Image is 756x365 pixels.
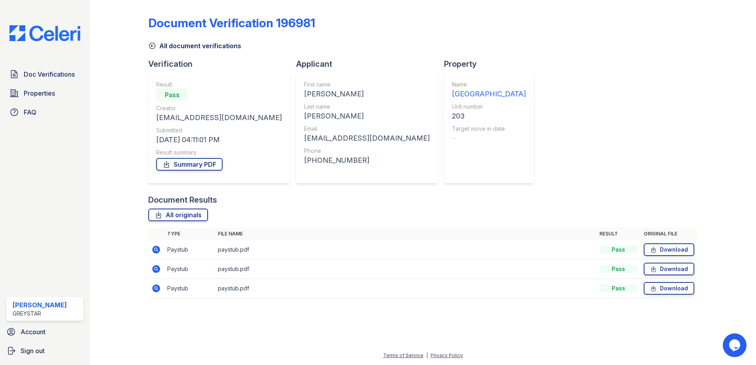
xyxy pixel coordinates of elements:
div: Email [304,125,430,133]
div: Phone [304,147,430,155]
div: Target move in date [452,125,526,133]
th: Type [164,228,215,240]
a: Summary PDF [156,158,223,171]
a: Account [3,324,87,340]
th: Original file [641,228,697,240]
a: All document verifications [148,41,241,51]
a: Doc Verifications [6,66,83,82]
span: FAQ [24,107,36,117]
a: Privacy Policy [431,352,463,358]
th: Result [596,228,641,240]
a: Terms of Service [383,352,423,358]
td: Paystub [164,240,215,260]
div: | [426,352,428,358]
span: Doc Verifications [24,70,75,79]
div: Unit number [452,103,526,111]
td: paystub.pdf [215,260,596,279]
div: Verification [148,58,296,70]
div: [PHONE_NUMBER] [304,155,430,166]
div: Pass [599,265,637,273]
div: Result summary [156,149,282,156]
span: Account [21,327,45,337]
a: Properties [6,85,83,101]
a: Download [644,282,694,295]
div: Pass [599,246,637,254]
td: paystub.pdf [215,240,596,260]
td: paystub.pdf [215,279,596,298]
th: File name [215,228,596,240]
a: Name [GEOGRAPHIC_DATA] [452,81,526,100]
div: - [452,133,526,144]
div: Applicant [296,58,444,70]
div: Document Results [148,194,217,205]
div: [GEOGRAPHIC_DATA] [452,88,526,100]
div: [PERSON_NAME] [13,300,67,310]
div: [DATE] 04:11:01 PM [156,134,282,145]
div: Greystar [13,310,67,318]
img: CE_Logo_Blue-a8612792a0a2168367f1c8372b55b34899dd931a85d93a1a3d3e32e68fde9ad4.png [3,25,87,41]
iframe: chat widget [723,333,748,357]
div: Pass [599,284,637,292]
div: Document Verification 196981 [148,16,315,30]
div: 203 [452,111,526,122]
span: Sign out [21,346,45,356]
a: Download [644,263,694,275]
div: [EMAIL_ADDRESS][DOMAIN_NAME] [304,133,430,144]
a: All originals [148,209,208,221]
div: Name [452,81,526,88]
div: Last name [304,103,430,111]
a: FAQ [6,104,83,120]
div: Submitted [156,126,282,134]
div: [EMAIL_ADDRESS][DOMAIN_NAME] [156,112,282,123]
div: [PERSON_NAME] [304,111,430,122]
div: [PERSON_NAME] [304,88,430,100]
div: Result [156,81,282,88]
a: Sign out [3,343,87,359]
div: Property [444,58,540,70]
div: First name [304,81,430,88]
td: Paystub [164,260,215,279]
a: Download [644,243,694,256]
div: Creator [156,104,282,112]
td: Paystub [164,279,215,298]
span: Properties [24,88,55,98]
div: Pass [156,88,188,101]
